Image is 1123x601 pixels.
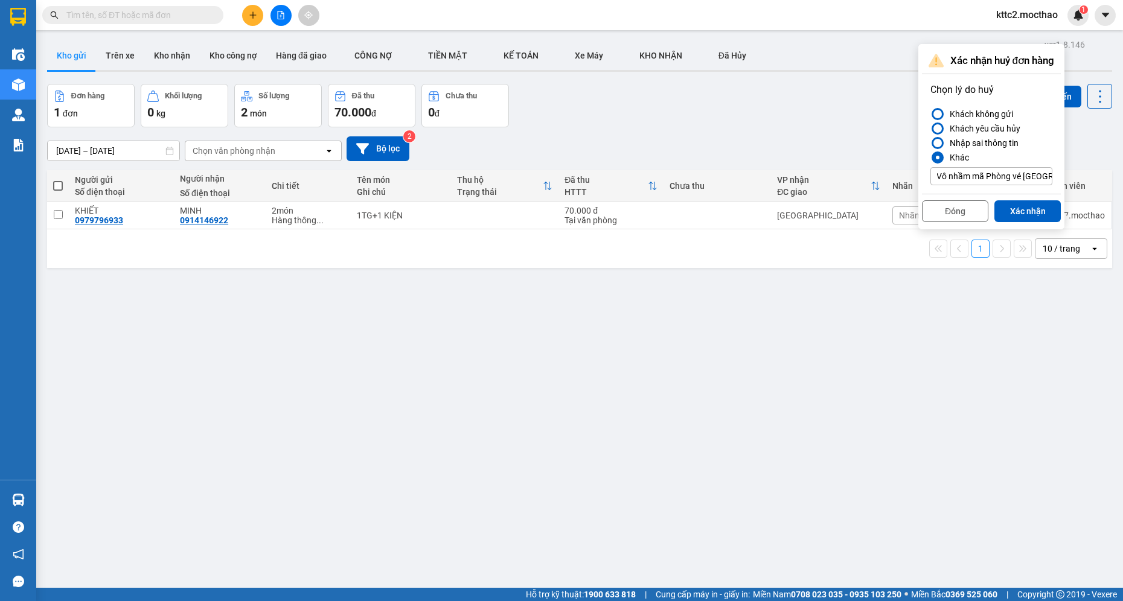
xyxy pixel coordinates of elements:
[565,175,648,185] div: Đã thu
[645,588,647,601] span: |
[298,5,319,26] button: aim
[1056,590,1064,599] span: copyright
[357,175,446,185] div: Tên món
[324,146,334,156] svg: open
[354,51,392,60] span: CÔNG NỢ
[272,206,345,215] div: 2 món
[156,109,165,118] span: kg
[180,174,260,183] div: Người nhận
[242,5,263,26] button: plus
[1047,211,1105,220] div: vpth7.mocthao
[165,92,202,100] div: Khối lượng
[75,215,123,225] div: 0979796933
[277,11,285,19] span: file-add
[50,11,59,19] span: search
[565,206,657,215] div: 70.000 đ
[718,51,746,60] span: Đã Hủy
[13,521,24,533] span: question-circle
[945,121,1020,136] div: Khách yêu cầu hủy
[1006,588,1008,601] span: |
[435,109,440,118] span: đ
[12,139,25,151] img: solution-icon
[272,181,345,191] div: Chi tiết
[1073,10,1084,21] img: icon-new-feature
[316,215,324,225] span: ...
[75,187,168,197] div: Số điện thoại
[428,105,435,119] span: 0
[12,109,25,121] img: warehouse-icon
[1081,5,1086,14] span: 1
[258,92,289,100] div: Số lượng
[1080,5,1088,14] sup: 1
[180,206,260,215] div: MINH
[670,181,765,191] div: Chưa thu
[357,211,446,220] div: 1TG+1 KIỆN
[771,170,886,202] th: Toggle SortBy
[428,51,467,60] span: TIỀN MẶT
[945,136,1019,150] div: Nhập sai thông tin
[457,175,543,185] div: Thu hộ
[922,200,988,222] button: Đóng
[347,136,409,161] button: Bộ lọc
[930,167,1052,185] input: Nhập lý do
[994,200,1061,222] button: Xác nhận
[584,590,636,599] strong: 1900 633 818
[66,8,209,22] input: Tìm tên, số ĐT hoặc mã đơn
[328,84,415,127] button: Đã thu70.000đ
[451,170,558,202] th: Toggle SortBy
[971,240,990,258] button: 1
[241,105,248,119] span: 2
[911,588,997,601] span: Miền Bắc
[791,590,901,599] strong: 0708 023 035 - 0935 103 250
[249,11,257,19] span: plus
[904,592,908,597] span: ⚪️
[200,41,266,70] button: Kho công nợ
[13,549,24,560] span: notification
[357,187,446,197] div: Ghi chú
[47,41,96,70] button: Kho gửi
[75,206,168,215] div: KHIẾT
[48,141,179,161] input: Select a date range.
[558,170,664,202] th: Toggle SortBy
[575,51,603,60] span: Xe Máy
[504,51,539,60] span: KẾ TOÁN
[13,576,24,587] span: message
[1090,244,1099,253] svg: open
[1045,38,1085,51] div: ver 1.8.146
[922,48,1061,74] div: Xác nhận huỷ đơn hàng
[10,8,26,26] img: logo-vxr
[352,92,374,100] div: Đã thu
[639,51,682,60] span: KHO NHẬN
[777,211,880,220] div: [GEOGRAPHIC_DATA]
[565,215,657,225] div: Tại văn phòng
[304,11,313,19] span: aim
[526,588,636,601] span: Hỗ trợ kỹ thuật:
[753,588,901,601] span: Miền Nam
[1100,10,1111,21] span: caret-down
[987,7,1067,22] span: kttc2.mocthao
[71,92,104,100] div: Đơn hàng
[144,41,200,70] button: Kho nhận
[1047,181,1105,191] div: Nhân viên
[147,105,154,119] span: 0
[12,48,25,61] img: warehouse-icon
[63,109,78,118] span: đơn
[1095,5,1116,26] button: caret-down
[656,588,750,601] span: Cung cấp máy in - giấy in:
[96,41,144,70] button: Trên xe
[12,78,25,91] img: warehouse-icon
[421,84,509,127] button: Chưa thu0đ
[266,41,336,70] button: Hàng đã giao
[1043,243,1080,255] div: 10 / trang
[565,187,648,197] div: HTTT
[371,109,376,118] span: đ
[272,215,345,225] div: Hàng thông thường
[180,188,260,198] div: Số điện thoại
[47,84,135,127] button: Đơn hàng1đơn
[777,175,871,185] div: VP nhận
[250,109,267,118] span: món
[777,187,871,197] div: ĐC giao
[193,145,275,157] div: Chọn văn phòng nhận
[12,494,25,506] img: warehouse-icon
[141,84,228,127] button: Khối lượng0kg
